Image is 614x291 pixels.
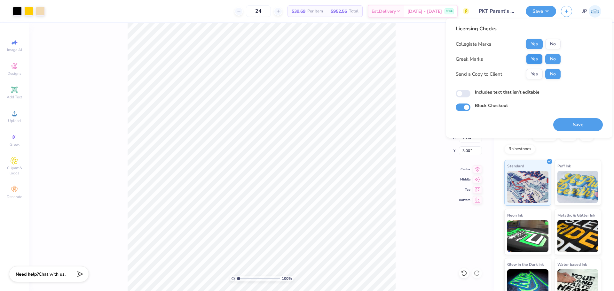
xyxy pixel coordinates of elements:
div: Rhinestones [504,144,535,154]
img: Neon Ink [507,220,548,252]
span: Clipart & logos [3,165,26,176]
span: Middle [459,177,470,182]
button: Yes [526,39,543,49]
span: Image AI [7,47,22,52]
img: Standard [507,171,548,203]
img: John Paul Torres [589,5,601,18]
span: Standard [507,163,524,169]
button: Save [553,118,603,131]
span: Upload [8,118,21,123]
label: Includes text that isn't editable [475,89,539,96]
div: Send a Copy to Client [456,71,502,78]
span: $39.69 [292,8,305,15]
span: Per Item [307,8,323,15]
span: Est. Delivery [372,8,396,15]
span: $952.56 [331,8,347,15]
img: Puff Ink [557,171,599,203]
strong: Need help? [16,271,39,277]
span: FREE [446,9,453,13]
span: 100 % [282,276,292,281]
div: Collegiate Marks [456,41,491,48]
span: Water based Ink [557,261,587,268]
input: Untitled Design [474,5,521,18]
input: – – [246,5,271,17]
div: Greek Marks [456,56,483,63]
span: Total [349,8,358,15]
span: Chat with us. [39,271,66,277]
span: [DATE] - [DATE] [407,8,442,15]
a: JP [582,5,601,18]
div: Licensing Checks [456,25,561,33]
button: No [545,54,561,64]
label: Block Checkout [475,102,508,109]
img: Metallic & Glitter Ink [557,220,599,252]
button: No [545,69,561,79]
button: Yes [526,69,543,79]
span: Puff Ink [557,163,571,169]
span: Bottom [459,198,470,202]
span: Decorate [7,194,22,199]
span: Glow in the Dark Ink [507,261,544,268]
span: Greek [10,142,20,147]
span: Add Text [7,95,22,100]
span: JP [582,8,587,15]
span: Designs [7,71,21,76]
button: Save [526,6,556,17]
span: Top [459,188,470,192]
span: Metallic & Glitter Ink [557,212,595,218]
button: Yes [526,54,543,64]
span: Neon Ink [507,212,523,218]
span: Center [459,167,470,172]
button: No [545,39,561,49]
